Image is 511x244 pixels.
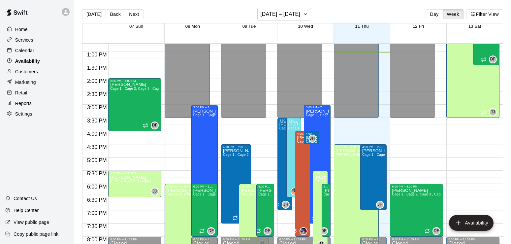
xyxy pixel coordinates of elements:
[264,227,271,235] div: David Flores
[199,228,205,234] span: Recurring availability
[15,26,28,33] p: Home
[15,100,32,107] p: Reports
[390,184,443,237] div: 6:00 PM – 8:00 PM: Available
[336,153,377,157] span: [PERSON_NAME] - Agility
[362,145,385,149] div: 4:30 PM – 7:00 PM
[85,65,109,71] span: 1:30 PM
[14,195,37,202] p: Contact Us
[362,153,416,157] span: Cage 1 , Cage 2, Cage 3 , Cage 4
[5,67,69,77] a: Customers
[304,131,319,144] div: 4:00 PM – 4:30 PM: Available
[256,228,261,234] span: Recurring availability
[355,24,368,29] span: 11 Thu
[85,118,109,123] span: 3:30 PM
[110,238,159,241] div: 8:00 PM – 11:59 PM
[489,55,497,63] div: David Flores
[490,56,496,63] span: DF
[85,184,109,190] span: 6:00 PM
[85,52,109,57] span: 1:00 PM
[360,144,387,210] div: 4:30 PM – 7:00 PM: Available
[449,215,494,231] button: add
[282,201,290,209] div: Jeremy Hazelbaker
[5,109,69,119] a: Settings
[257,8,311,20] button: [DATE] – [DATE]
[279,238,329,241] div: 8:00 PM – 11:59 PM
[481,57,486,62] span: Recurring availability
[85,144,109,150] span: 4:30 PM
[207,227,215,235] div: David Flores
[306,132,317,135] div: 4:00 PM – 4:30 PM
[85,78,109,84] span: 2:00 PM
[125,9,143,19] button: Next
[223,145,249,149] div: 4:30 PM – 7:30 PM
[233,215,238,221] span: Recurring availability
[242,24,256,29] button: 09 Tue
[5,56,69,66] div: Availability
[143,123,148,128] span: Recurring availability
[362,238,385,241] div: 8:00 PM – 11:59 PM
[315,172,326,175] div: 5:30 PM – 8:30 PM
[223,153,276,157] span: Cage 1 , Cage 2, Cage 3 , Cage 4
[108,78,161,131] div: 2:00 PM – 4:00 PM: Available
[298,24,313,29] button: 10 Wed
[14,207,39,214] p: Help Center
[392,185,441,188] div: 6:00 PM – 8:00 PM
[300,228,307,234] img: Dalton Pyzer
[221,144,251,224] div: 4:30 PM – 7:30 PM: Available
[265,228,270,234] span: DF
[241,192,282,196] span: [PERSON_NAME] - Agility
[85,210,109,216] span: 7:00 PM
[85,131,109,137] span: 4:00 PM
[15,47,34,54] p: Calendar
[256,184,274,237] div: 6:00 PM – 8:00 PM: Available
[85,237,109,242] span: 8:00 PM
[304,105,330,224] div: 3:00 PM – 7:30 PM: Available
[279,119,291,122] div: 3:30 PM – 7:00 PM
[392,192,501,196] span: Cage 1 , Cage 2, Cage 3 , Cage 4 , Major League- Cage 5 FungoMan
[110,87,219,90] span: Cage 1 , Cage 2, Cage 3 , Cage 4 , Major League- Cage 5 FungoMan
[5,46,69,55] a: Calendar
[468,24,481,29] button: 13 Sat
[324,192,433,196] span: Cage 1 , Cage 2, Cage 3 , Cage 4 , Major League- Cage 5 FungoMan
[14,231,58,237] p: Copy public page link
[425,228,430,234] span: Recurring availability
[489,108,497,116] div: Josh Jones
[413,24,424,29] button: 12 Fri
[5,77,69,87] div: Marketing
[448,238,497,241] div: 8:00 PM – 11:59 PM
[15,79,36,86] p: Marketing
[277,118,293,210] div: 3:30 PM – 7:00 PM: Available
[466,9,503,19] button: Filter View
[151,188,159,195] div: Josh Jones
[376,201,384,209] div: Jeremy Hazelbaker
[392,238,441,241] div: 8:00 PM – 11:59 PM
[291,188,299,195] div: Juli King
[291,188,298,195] img: Juli King
[5,24,69,34] a: Home
[85,91,109,97] span: 2:30 PM
[288,119,300,122] div: 3:30 PM – 6:30 PM
[320,227,328,235] div: David Flores
[15,111,32,117] p: Settings
[85,157,109,163] span: 5:00 PM
[306,140,317,143] span: Cage 2
[300,227,307,235] div: Dalton Pyzer
[5,35,69,45] a: Services
[5,88,69,98] a: Retail
[14,219,49,226] p: View public page
[15,68,38,75] p: Customers
[312,215,317,221] span: Recurring availability
[185,24,200,29] button: 08 Mon
[310,135,315,142] span: JH
[306,113,415,117] span: Cage 1 , Cage 2, Cage 3 , Cage 4 , Major League- Cage 5 FungoMan
[129,24,143,29] button: 07 Sun
[432,227,440,235] div: David Flores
